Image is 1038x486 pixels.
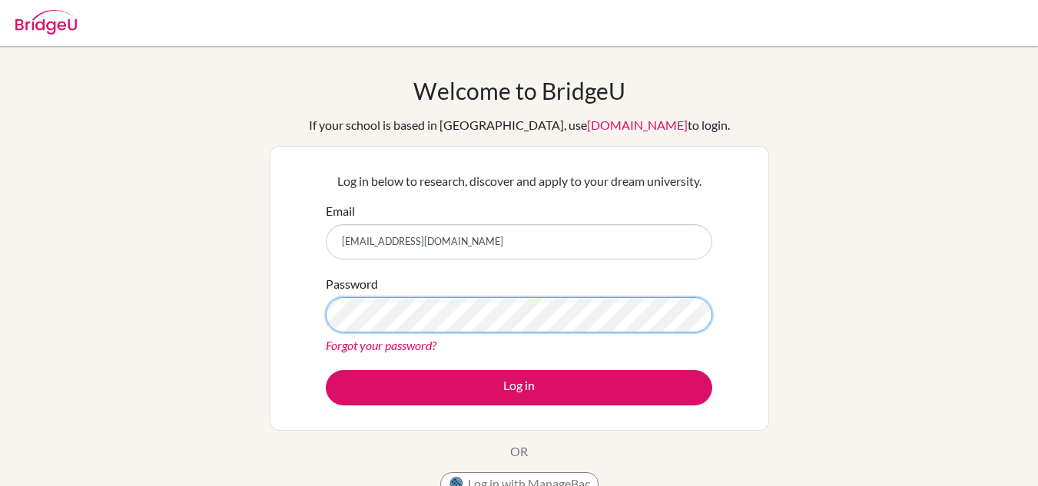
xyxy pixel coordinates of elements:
[326,370,712,405] button: Log in
[326,202,355,220] label: Email
[326,338,436,352] a: Forgot your password?
[510,442,528,461] p: OR
[587,117,688,132] a: [DOMAIN_NAME]
[326,172,712,190] p: Log in below to research, discover and apply to your dream university.
[413,77,625,104] h1: Welcome to BridgeU
[309,116,730,134] div: If your school is based in [GEOGRAPHIC_DATA], use to login.
[15,10,77,35] img: Bridge-U
[326,275,378,293] label: Password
